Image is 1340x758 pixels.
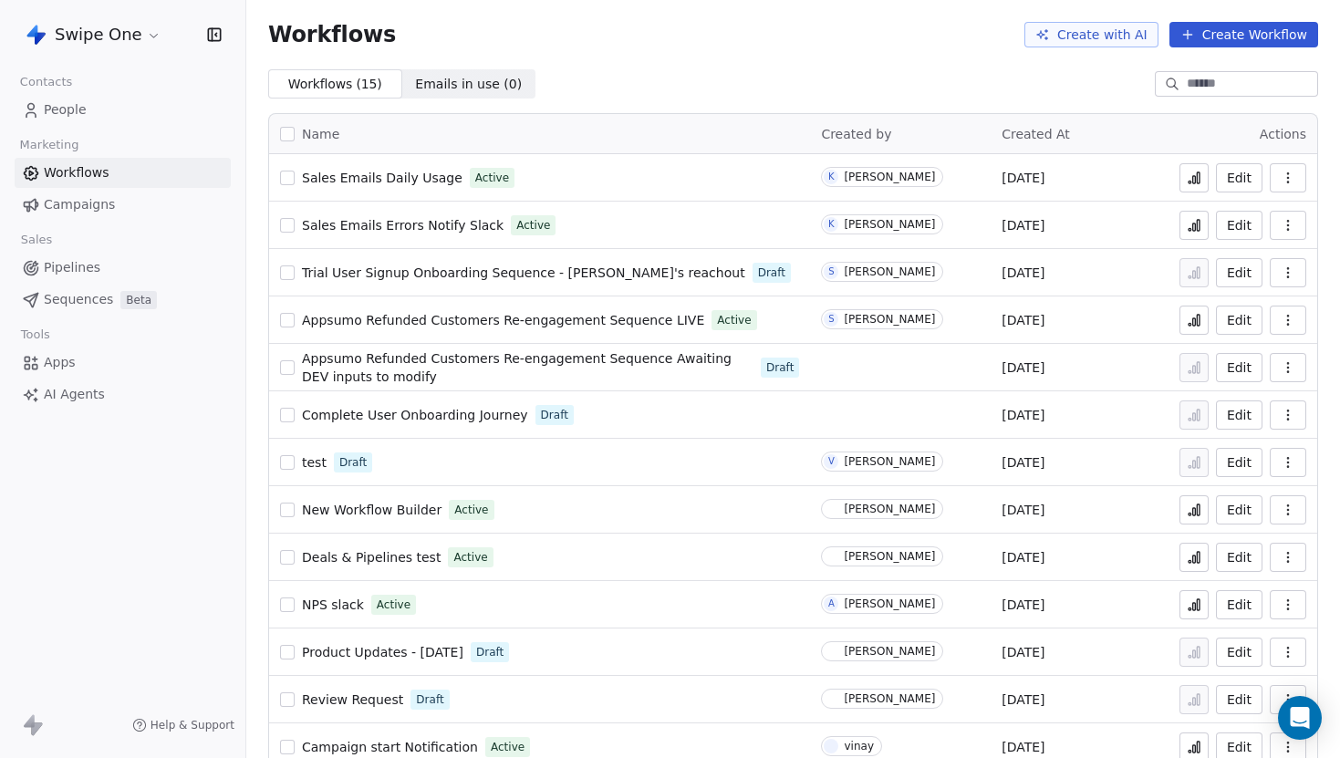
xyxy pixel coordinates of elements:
button: Edit [1216,306,1262,335]
span: Name [302,125,339,144]
img: S [825,503,838,516]
span: Sales Emails Daily Usage [302,171,462,185]
span: Created At [1002,127,1070,141]
span: [DATE] [1002,216,1044,234]
button: Swipe One [22,19,165,50]
span: AI Agents [44,385,105,404]
span: Marketing [12,131,87,159]
div: [PERSON_NAME] [844,692,935,705]
div: [PERSON_NAME] [844,455,935,468]
button: Edit [1216,495,1262,524]
span: Appsumo Refunded Customers Re-engagement Sequence LIVE [302,313,704,327]
span: Deals & Pipelines test [302,550,441,565]
span: Draft [766,359,794,376]
a: Review Request [302,691,403,709]
a: Appsumo Refunded Customers Re-engagement Sequence LIVE [302,311,704,329]
span: Campaigns [44,195,115,214]
span: Product Updates - [DATE] [302,645,463,659]
span: Created by [821,127,891,141]
a: People [15,95,231,125]
span: NPS slack [302,597,364,612]
a: New Workflow Builder [302,501,441,519]
div: [PERSON_NAME] [844,265,935,278]
span: [DATE] [1002,453,1044,472]
a: Edit [1216,258,1262,287]
div: [PERSON_NAME] [844,313,935,326]
button: Edit [1216,685,1262,714]
button: Edit [1216,590,1262,619]
a: Campaign start Notification [302,738,478,756]
span: [DATE] [1002,311,1044,329]
span: Workflows [268,22,396,47]
span: [DATE] [1002,406,1044,424]
span: Draft [758,265,785,281]
button: Edit [1216,638,1262,667]
span: Beta [120,291,157,309]
a: Deals & Pipelines test [302,548,441,566]
span: Complete User Onboarding Journey [302,408,528,422]
span: [DATE] [1002,358,1044,377]
span: Draft [541,407,568,423]
div: vinay [844,740,874,753]
span: [DATE] [1002,643,1044,661]
span: Campaign start Notification [302,740,478,754]
img: S [825,692,838,706]
div: V [828,454,835,469]
button: Edit [1216,163,1262,192]
a: Product Updates - [DATE] [302,643,463,661]
a: Sales Emails Daily Usage [302,169,462,187]
span: Active [717,312,751,328]
span: [DATE] [1002,264,1044,282]
span: test [302,455,327,470]
span: Active [453,549,487,566]
span: Actions [1260,127,1306,141]
a: Pipelines [15,253,231,283]
div: Open Intercom Messenger [1278,696,1322,740]
span: New Workflow Builder [302,503,441,517]
button: Create with AI [1024,22,1158,47]
div: [PERSON_NAME] [844,218,935,231]
span: Active [516,217,550,234]
span: Active [475,170,509,186]
span: Sales [13,226,60,254]
a: test [302,453,327,472]
span: Apps [44,353,76,372]
button: Edit [1216,353,1262,382]
span: [DATE] [1002,596,1044,614]
span: Swipe One [55,23,142,47]
div: [PERSON_NAME] [844,550,935,563]
button: Edit [1216,543,1262,572]
a: Sales Emails Errors Notify Slack [302,216,504,234]
img: S [825,645,838,659]
span: Help & Support [151,718,234,732]
a: Trial User Signup Onboarding Sequence - [PERSON_NAME]'s reachout [302,264,745,282]
a: Apps [15,348,231,378]
span: [DATE] [1002,169,1044,187]
a: SequencesBeta [15,285,231,315]
img: Swipe%20One%20Logo%201-1.svg [26,24,47,46]
button: Edit [1216,400,1262,430]
a: NPS slack [302,596,364,614]
span: [DATE] [1002,738,1044,756]
a: Campaigns [15,190,231,220]
a: Complete User Onboarding Journey [302,406,528,424]
span: Active [491,739,525,755]
div: [PERSON_NAME] [844,503,935,515]
a: Help & Support [132,718,234,732]
button: Edit [1216,448,1262,477]
span: Pipelines [44,258,100,277]
button: Create Workflow [1169,22,1318,47]
a: AI Agents [15,379,231,410]
span: Draft [476,644,504,660]
span: Emails in use ( 0 ) [415,75,522,94]
span: People [44,100,87,119]
div: [PERSON_NAME] [844,171,935,183]
span: Draft [416,691,443,708]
